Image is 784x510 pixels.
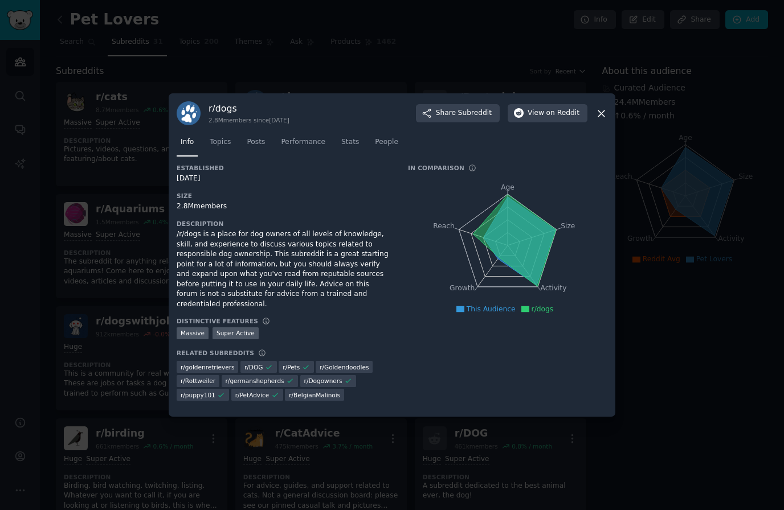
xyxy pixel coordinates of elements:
tspan: Growth [450,284,475,292]
div: 2.8M members since [DATE] [209,116,289,124]
a: People [371,133,402,157]
span: r/ Rottweiler [181,377,215,385]
div: [DATE] [177,174,392,184]
div: Super Active [213,327,259,339]
a: Topics [206,133,235,157]
a: Stats [337,133,363,157]
span: r/ PetAdvice [235,391,269,399]
tspan: Age [501,183,514,191]
a: Posts [243,133,269,157]
h3: r/ dogs [209,102,289,114]
span: r/dogs [532,305,554,313]
div: Massive [177,327,209,339]
span: r/ BelgianMalinois [289,391,340,399]
h3: Distinctive Features [177,317,258,325]
span: r/ Pets [283,363,300,371]
span: r/ germanshepherds [226,377,284,385]
img: dogs [177,101,201,125]
a: Performance [277,133,329,157]
span: r/ goldenretrievers [181,363,234,371]
span: Info [181,137,194,147]
span: r/ Dogowners [304,377,342,385]
tspan: Size [561,222,575,230]
span: Stats [341,137,359,147]
span: on Reddit [546,108,579,118]
span: r/ Goldendoodles [320,363,369,371]
span: Share [436,108,492,118]
span: This Audience [467,305,516,313]
a: Info [177,133,198,157]
h3: Size [177,192,392,200]
div: 2.8M members [177,201,392,212]
span: Posts [247,137,265,147]
span: Performance [281,137,325,147]
span: Subreddit [458,108,492,118]
button: ShareSubreddit [416,104,500,122]
h3: Related Subreddits [177,349,254,357]
span: View [528,108,579,118]
h3: In Comparison [408,164,464,172]
h3: Established [177,164,392,172]
tspan: Activity [541,284,567,292]
span: r/ DOG [244,363,263,371]
span: Topics [210,137,231,147]
span: People [375,137,398,147]
tspan: Reach [433,222,455,230]
button: Viewon Reddit [508,104,587,122]
div: /r/dogs is a place for dog owners of all levels of knowledge, skill, and experience to discuss va... [177,229,392,309]
h3: Description [177,220,392,228]
span: r/ puppy101 [181,391,215,399]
